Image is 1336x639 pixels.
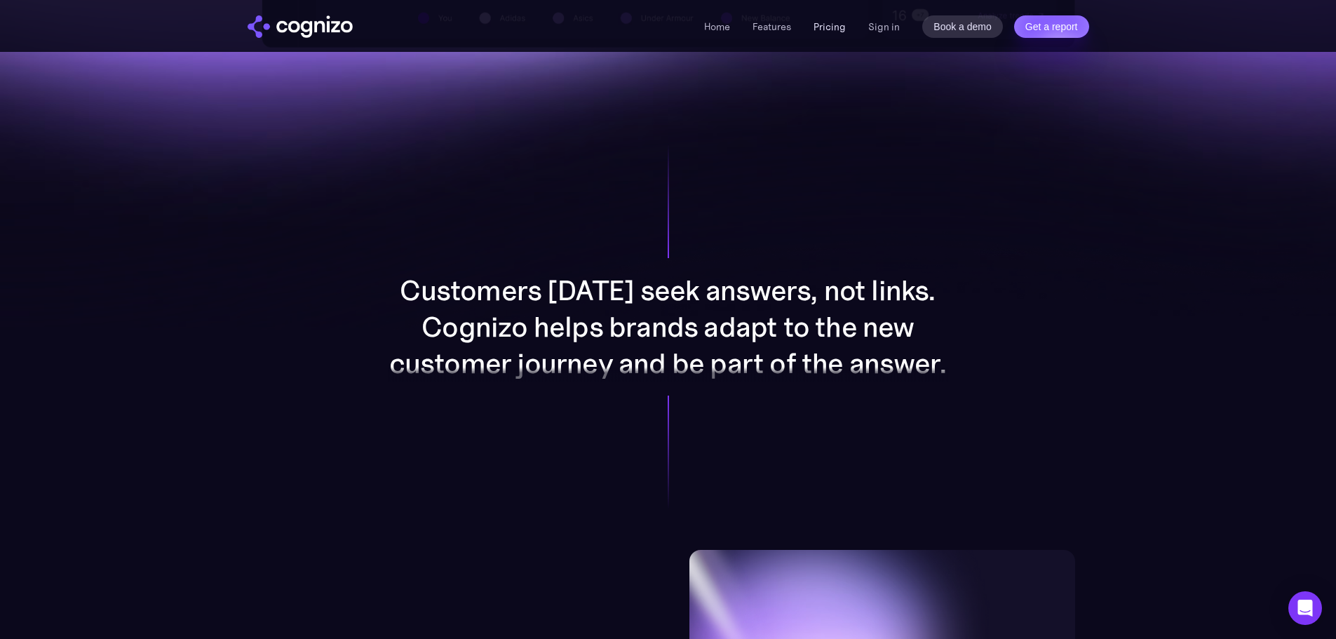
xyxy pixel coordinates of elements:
p: Customers [DATE] seek answers, not links. Cognizo helps brands adapt to the new customer journey ... [388,272,949,382]
a: Home [704,20,730,33]
a: home [248,15,353,38]
a: Sign in [868,18,900,35]
a: Features [753,20,791,33]
div: Open Intercom Messenger [1288,591,1322,625]
a: Book a demo [922,15,1003,38]
img: cognizo logo [248,15,353,38]
a: Get a report [1014,15,1089,38]
a: Pricing [814,20,846,33]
